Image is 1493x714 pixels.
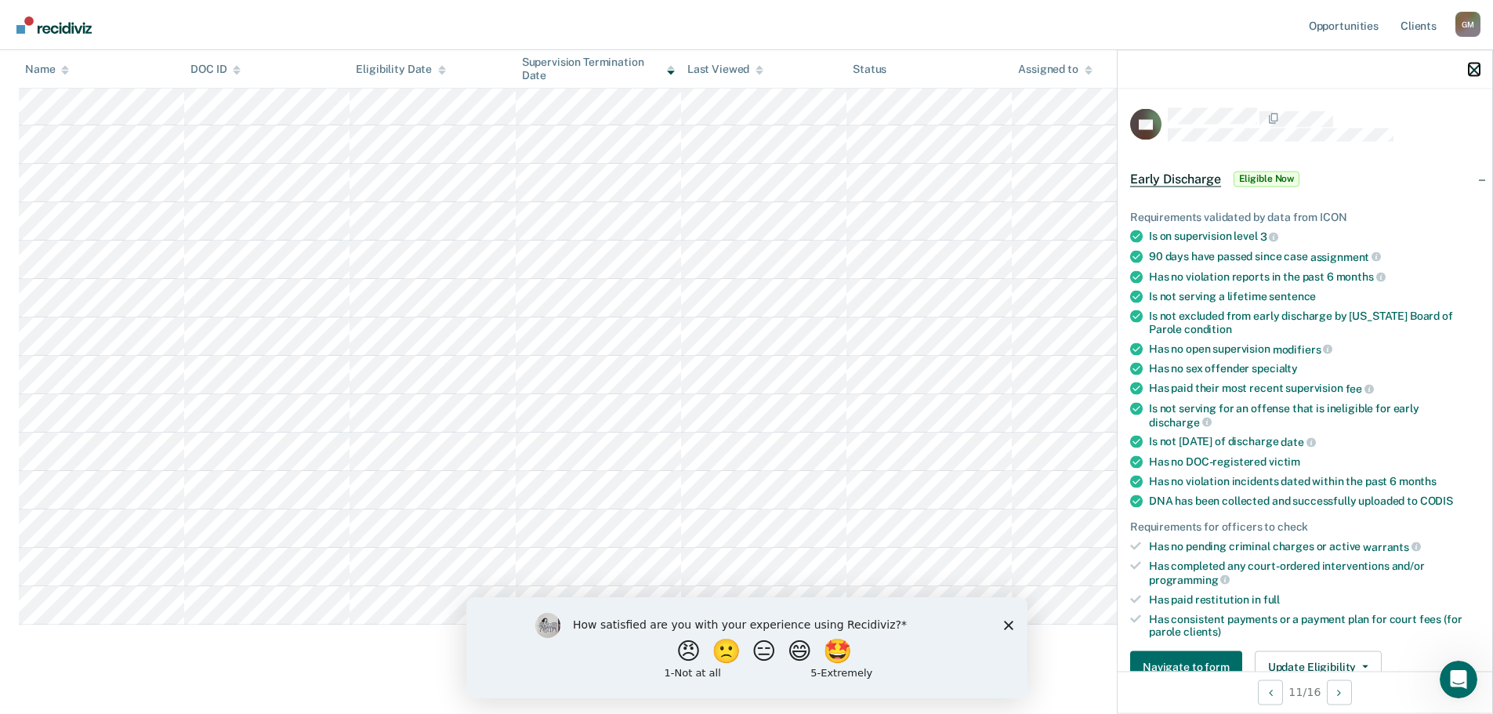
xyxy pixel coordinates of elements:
[1149,401,1480,428] div: Is not serving for an offense that is ineligible for early
[1149,593,1480,606] div: Has paid restitution in
[1149,270,1480,284] div: Has no violation reports in the past 6
[1130,651,1248,683] a: Navigate to form link
[1149,230,1480,244] div: Is on supervision level
[1455,12,1480,37] div: G M
[1269,290,1316,303] span: sentence
[1149,455,1480,468] div: Has no DOC-registered
[1149,612,1480,639] div: Has consistent payments or a payment plan for court fees (for parole
[1149,435,1480,449] div: Is not [DATE] of discharge
[1130,210,1480,223] div: Requirements validated by data from ICON
[1149,290,1480,303] div: Is not serving a lifetime
[1149,362,1480,375] div: Has no sex offender
[1281,436,1315,448] span: date
[853,63,886,76] div: Status
[1363,540,1421,553] span: warrants
[522,56,675,82] div: Supervision Termination Date
[1149,573,1230,585] span: programming
[1273,343,1333,355] span: modifiers
[1149,539,1480,553] div: Has no pending criminal charges or active
[1310,250,1381,263] span: assignment
[1149,310,1480,336] div: Is not excluded from early discharge by [US_STATE] Board of Parole
[1263,593,1280,605] span: full
[1130,651,1242,683] button: Navigate to form
[1346,382,1374,395] span: fee
[1183,625,1221,638] span: clients)
[1269,455,1300,467] span: victim
[1327,680,1352,705] button: Next Opportunity
[1260,230,1279,243] span: 3
[1149,382,1480,396] div: Has paid their most recent supervision
[1149,560,1480,586] div: Has completed any court-ordered interventions and/or
[1118,671,1492,712] div: 11 / 16
[1455,12,1480,37] button: Profile dropdown button
[1440,661,1477,698] iframe: Intercom live chat
[687,63,763,76] div: Last Viewed
[1149,415,1212,428] span: discharge
[1130,520,1480,533] div: Requirements for officers to check
[356,63,446,76] div: Eligibility Date
[1184,322,1232,335] span: condition
[1336,270,1386,283] span: months
[1149,494,1480,507] div: DNA has been collected and successfully uploaded to
[466,597,1027,698] iframe: Survey by Kim from Recidiviz
[1149,342,1480,356] div: Has no open supervision
[1149,249,1480,263] div: 90 days have passed since case
[1118,154,1492,204] div: Early DischargeEligible Now
[1234,171,1300,187] span: Eligible Now
[1252,362,1298,375] span: specialty
[1420,494,1453,506] span: CODIS
[190,63,241,76] div: DOC ID
[1149,474,1480,487] div: Has no violation incidents dated within the past 6
[1255,651,1382,683] button: Update Eligibility
[16,16,92,34] img: Recidiviz
[1399,474,1437,487] span: months
[1130,171,1221,187] span: Early Discharge
[1018,63,1092,76] div: Assigned to
[1258,680,1283,705] button: Previous Opportunity
[25,63,69,76] div: Name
